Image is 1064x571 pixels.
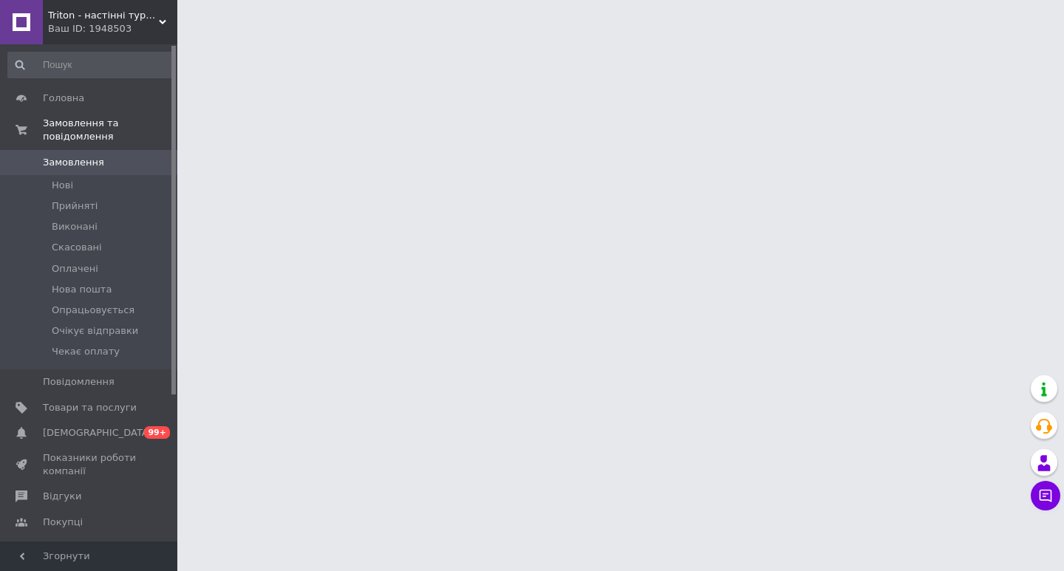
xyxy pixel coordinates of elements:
[43,401,137,414] span: Товари та послуги
[43,426,152,440] span: [DEMOGRAPHIC_DATA]
[43,92,84,105] span: Головна
[52,345,120,358] span: Чекає оплату
[43,451,137,478] span: Показники роботи компанії
[52,324,138,338] span: Очікує відправки
[144,426,170,439] span: 99+
[43,375,115,389] span: Повідомлення
[43,156,104,169] span: Замовлення
[1031,481,1060,510] button: Чат з покупцем
[48,22,177,35] div: Ваш ID: 1948503
[7,52,174,78] input: Пошук
[52,304,134,317] span: Опрацьовується
[52,241,102,254] span: Скасовані
[48,9,159,22] span: Triton - настінні турніки та бруси для дому від виробника
[43,490,81,503] span: Відгуки
[43,516,83,529] span: Покупці
[52,179,73,192] span: Нові
[43,541,123,554] span: Каталог ProSale
[43,117,177,143] span: Замовлення та повідомлення
[52,262,98,276] span: Оплачені
[52,283,112,296] span: Нова пошта
[52,220,98,233] span: Виконані
[52,199,98,213] span: Прийняті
